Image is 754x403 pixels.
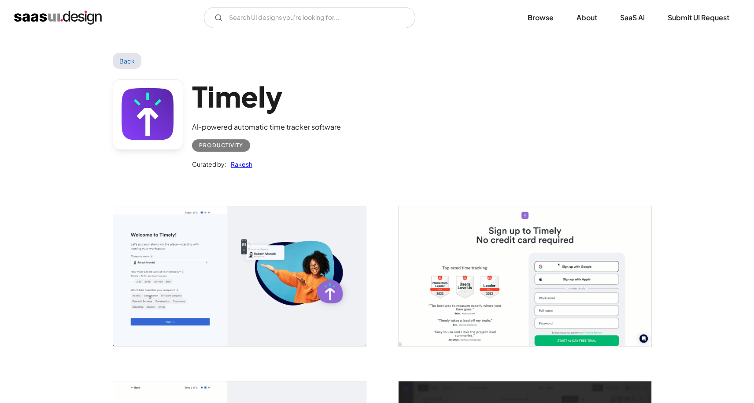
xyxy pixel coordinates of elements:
[192,159,226,169] div: Curated by:
[657,8,740,27] a: Submit UI Request
[113,53,141,69] a: Back
[204,7,415,28] form: Email Form
[566,8,608,27] a: About
[399,206,651,346] a: open lightbox
[113,206,366,346] a: open lightbox
[399,206,651,346] img: 6438fbf06da74a0ea840fcd5_Timely%20-%20Sign%20Up.png
[113,206,366,346] img: 6438fbf063d70d8895e01c77_Timely%20-%20Welcome%20onboarding.png
[192,122,341,132] div: AI-powered automatic time tracker software
[199,140,243,151] div: Productivity
[517,8,564,27] a: Browse
[14,11,102,25] a: home
[226,159,252,169] a: Rakesh
[204,7,415,28] input: Search UI designs you're looking for...
[610,8,655,27] a: SaaS Ai
[192,79,341,113] h1: Timely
